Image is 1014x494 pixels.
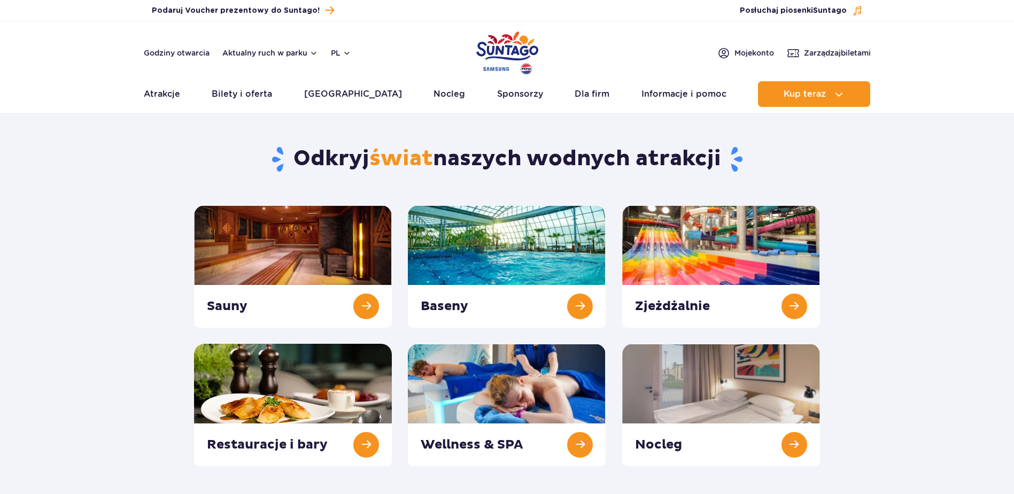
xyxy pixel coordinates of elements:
[784,89,826,99] span: Kup teraz
[787,47,871,59] a: Zarządzajbiletami
[734,48,774,58] span: Moje konto
[641,81,726,107] a: Informacje i pomoc
[717,47,774,59] a: Mojekonto
[434,81,465,107] a: Nocleg
[758,81,870,107] button: Kup teraz
[222,49,318,57] button: Aktualny ruch w parku
[212,81,272,107] a: Bilety i oferta
[497,81,543,107] a: Sponsorzy
[369,145,433,172] span: świat
[804,48,871,58] span: Zarządzaj biletami
[740,5,847,16] span: Posłuchaj piosenki
[813,7,847,14] span: Suntago
[331,48,351,58] button: pl
[152,5,320,16] span: Podaruj Voucher prezentowy do Suntago!
[144,48,210,58] a: Godziny otwarcia
[194,145,820,173] h1: Odkryj naszych wodnych atrakcji
[144,81,180,107] a: Atrakcje
[740,5,863,16] button: Posłuchaj piosenkiSuntago
[476,27,538,76] a: Park of Poland
[304,81,402,107] a: [GEOGRAPHIC_DATA]
[152,3,334,18] a: Podaruj Voucher prezentowy do Suntago!
[575,81,609,107] a: Dla firm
